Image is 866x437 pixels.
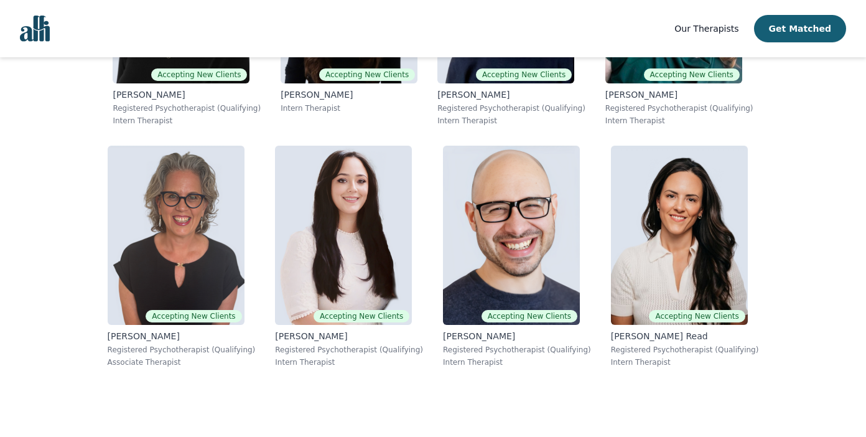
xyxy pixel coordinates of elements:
a: Gloria_ZambranoAccepting New Clients[PERSON_NAME]Registered Psychotherapist (Qualifying)Intern Th... [265,136,433,377]
p: [PERSON_NAME] [443,330,591,342]
p: [PERSON_NAME] [605,88,753,101]
p: [PERSON_NAME] [437,88,585,101]
span: Accepting New Clients [314,310,409,322]
img: Gloria_Zambrano [275,146,412,325]
p: Intern Therapist [611,357,759,367]
a: Our Therapists [674,21,738,36]
span: Accepting New Clients [319,68,415,81]
span: Accepting New Clients [649,310,745,322]
p: Registered Psychotherapist (Qualifying) [437,103,585,113]
img: Susan_Albaum [108,146,244,325]
p: Intern Therapist [605,116,753,126]
a: Mendy_BiskAccepting New Clients[PERSON_NAME]Registered Psychotherapist (Qualifying)Intern Therapist [433,136,601,377]
p: Intern Therapist [113,116,261,126]
span: Accepting New Clients [482,310,577,322]
p: Intern Therapist [443,357,591,367]
p: Associate Therapist [108,357,256,367]
span: Accepting New Clients [644,68,740,81]
p: Registered Psychotherapist (Qualifying) [605,103,753,113]
img: alli logo [20,16,50,42]
p: Intern Therapist [281,103,417,113]
img: Mendy_Bisk [443,146,580,325]
p: [PERSON_NAME] [108,330,256,342]
button: Get Matched [754,15,846,42]
p: Registered Psychotherapist (Qualifying) [275,345,423,355]
span: Our Therapists [674,24,738,34]
span: Accepting New Clients [146,310,241,322]
img: Kerri_Read [611,146,748,325]
p: [PERSON_NAME] Read [611,330,759,342]
p: Registered Psychotherapist (Qualifying) [443,345,591,355]
p: Intern Therapist [275,357,423,367]
p: Intern Therapist [437,116,585,126]
p: Registered Psychotherapist (Qualifying) [611,345,759,355]
p: Registered Psychotherapist (Qualifying) [113,103,261,113]
a: Kerri_ReadAccepting New Clients[PERSON_NAME] ReadRegistered Psychotherapist (Qualifying)Intern Th... [601,136,769,377]
p: [PERSON_NAME] [113,88,261,101]
p: [PERSON_NAME] [281,88,417,101]
span: Accepting New Clients [151,68,247,81]
a: Susan_AlbaumAccepting New Clients[PERSON_NAME]Registered Psychotherapist (Qualifying)Associate Th... [98,136,266,377]
p: Registered Psychotherapist (Qualifying) [108,345,256,355]
p: [PERSON_NAME] [275,330,423,342]
span: Accepting New Clients [476,68,572,81]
